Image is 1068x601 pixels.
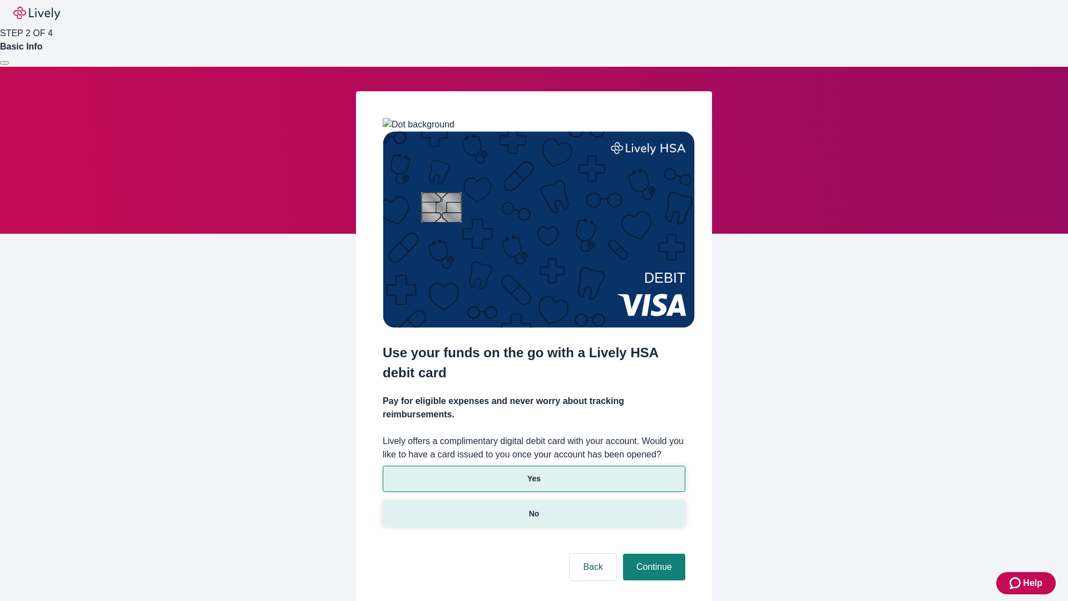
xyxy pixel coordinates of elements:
[383,118,454,131] img: Dot background
[623,554,685,580] button: Continue
[383,343,685,383] h2: Use your funds on the go with a Lively HSA debit card
[383,466,685,492] button: Yes
[383,435,685,461] label: Lively offers a complimentary digital debit card with your account. Would you like to have a card...
[527,473,541,485] p: Yes
[570,554,616,580] button: Back
[13,7,60,20] img: Lively
[529,508,540,520] p: No
[383,131,695,328] img: Debit card
[1010,577,1023,590] svg: Zendesk support icon
[383,501,685,527] button: No
[383,395,685,421] h4: Pay for eligible expenses and never worry about tracking reimbursements.
[996,572,1056,594] button: Zendesk support iconHelp
[1023,577,1042,590] span: Help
